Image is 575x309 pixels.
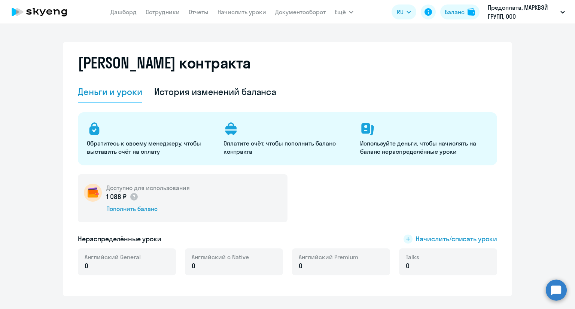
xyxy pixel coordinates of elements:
[397,7,404,16] span: RU
[106,192,139,202] p: 1 088 ₽
[275,8,326,16] a: Документооборот
[445,7,465,16] div: Баланс
[299,261,302,271] span: 0
[85,253,141,261] span: Английский General
[106,184,190,192] h5: Доступно для использования
[84,184,102,202] img: wallet-circle.png
[440,4,480,19] button: Балансbalance
[106,205,190,213] div: Пополнить баланс
[110,8,137,16] a: Дашборд
[484,3,569,21] button: Предоплата, МАРКВЭЙ ГРУПП, ООО
[217,8,266,16] a: Начислить уроки
[78,234,161,244] h5: Нераспределённые уроки
[416,234,497,244] span: Начислить/списать уроки
[223,139,351,156] p: Оплатите счёт, чтобы пополнить баланс контракта
[360,139,488,156] p: Используйте деньги, чтобы начислять на баланс нераспределённые уроки
[87,139,215,156] p: Обратитесь к своему менеджеру, чтобы выставить счёт на оплату
[154,86,277,98] div: История изменений баланса
[335,7,346,16] span: Ещё
[488,3,557,21] p: Предоплата, МАРКВЭЙ ГРУПП, ООО
[192,253,249,261] span: Английский с Native
[85,261,88,271] span: 0
[468,8,475,16] img: balance
[189,8,209,16] a: Отчеты
[78,86,142,98] div: Деньги и уроки
[392,4,416,19] button: RU
[406,253,419,261] span: Talks
[335,4,353,19] button: Ещё
[299,253,358,261] span: Английский Premium
[192,261,195,271] span: 0
[406,261,410,271] span: 0
[78,54,251,72] h2: [PERSON_NAME] контракта
[146,8,180,16] a: Сотрудники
